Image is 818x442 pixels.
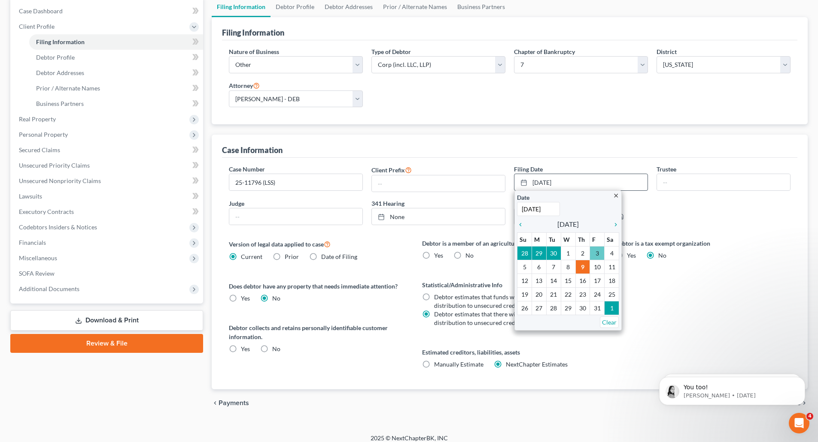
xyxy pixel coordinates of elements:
[546,260,561,274] td: 7
[646,359,818,419] iframe: Intercom notifications message
[19,162,90,169] span: Unsecured Priority Claims
[517,219,528,229] a: chevron_left
[627,252,636,259] span: Yes
[600,316,619,328] a: Clear
[517,233,532,247] th: Su
[10,334,203,353] a: Review & File
[36,69,84,76] span: Debtor Addresses
[657,165,676,174] label: Trustee
[19,23,55,30] span: Client Profile
[575,233,590,247] th: Th
[434,361,484,368] span: Manually Estimate
[212,400,219,406] i: chevron_left
[575,288,590,301] td: 23
[605,260,619,274] td: 11
[229,47,279,56] label: Nature of Business
[371,165,412,175] label: Client Prefix
[19,192,42,200] span: Lawsuits
[561,274,575,288] td: 15
[29,65,203,81] a: Debtor Addresses
[605,247,619,260] td: 4
[29,34,203,50] a: Filing Information
[229,282,404,291] label: Does debtor have any property that needs immediate attention?
[19,131,68,138] span: Personal Property
[229,174,362,190] input: Enter case number...
[532,301,546,315] td: 27
[575,260,590,274] td: 9
[532,274,546,288] td: 13
[590,247,605,260] td: 3
[561,301,575,315] td: 29
[657,174,790,190] input: --
[229,239,404,249] label: Version of legal data applied to case
[272,345,280,352] span: No
[561,288,575,301] td: 22
[561,247,575,260] td: 1
[546,288,561,301] td: 21
[19,146,60,153] span: Secured Claims
[222,27,284,38] div: Filing Information
[219,400,249,406] span: Payments
[36,100,84,107] span: Business Partners
[367,199,652,208] label: 341 Hearing
[517,247,532,260] td: 28
[517,288,532,301] td: 19
[241,253,262,260] span: Current
[434,252,443,259] span: Yes
[422,239,598,248] label: Debtor is a member of an agricultural cooperative.
[613,192,619,199] i: close
[605,301,619,315] td: 1
[575,247,590,260] td: 2
[19,177,101,184] span: Unsecured Nonpriority Claims
[546,274,561,288] td: 14
[212,400,249,406] button: chevron_left Payments
[19,285,79,292] span: Additional Documents
[590,260,605,274] td: 10
[19,239,46,246] span: Financials
[222,145,283,155] div: Case Information
[546,301,561,315] td: 28
[19,115,56,123] span: Real Property
[517,301,532,315] td: 26
[575,301,590,315] td: 30
[514,165,543,174] label: Filing Date
[19,208,74,215] span: Executory Contracts
[657,47,677,56] label: District
[36,84,100,92] span: Prior / Alternate Names
[590,288,605,301] td: 24
[605,288,619,301] td: 25
[789,413,809,433] iframe: Intercom live chat
[517,193,529,202] label: Date
[517,202,560,216] input: 1/1/2013
[285,253,299,260] span: Prior
[371,47,411,56] label: Type of Debtor
[12,142,203,158] a: Secured Claims
[608,221,619,228] i: chevron_right
[19,270,55,277] span: SOFA Review
[590,301,605,315] td: 31
[561,233,575,247] th: W
[10,310,203,331] a: Download & Print
[229,323,404,341] label: Debtor collects and retains personally identifiable customer information.
[546,233,561,247] th: Tu
[12,158,203,173] a: Unsecured Priority Claims
[532,247,546,260] td: 29
[434,310,585,326] span: Debtor estimates that there will be no funds available for distribution to unsecured creditors.
[575,274,590,288] td: 16
[557,219,579,229] span: [DATE]
[434,293,562,309] span: Debtor estimates that funds will be available for distribution to unsecured creditors.
[12,189,203,204] a: Lawsuits
[546,247,561,260] td: 30
[229,208,362,225] input: --
[272,295,280,302] span: No
[12,3,203,19] a: Case Dashboard
[605,233,619,247] th: Sa
[241,345,250,352] span: Yes
[12,204,203,219] a: Executory Contracts
[12,173,203,189] a: Unsecured Nonpriority Claims
[12,266,203,281] a: SOFA Review
[658,252,666,259] span: No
